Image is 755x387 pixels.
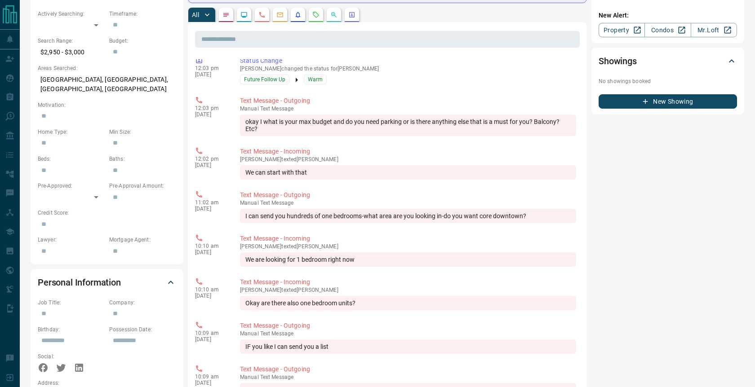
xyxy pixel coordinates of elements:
p: 10:09 am [195,330,226,336]
svg: Listing Alerts [294,11,302,18]
p: 12:02 pm [195,156,226,162]
svg: Lead Browsing Activity [240,11,248,18]
p: Beds: [38,155,105,163]
p: [DATE] [195,293,226,299]
span: manual [240,200,259,206]
div: IF you like I can send you a list [240,339,576,354]
svg: Opportunities [330,11,338,18]
p: Pre-Approved: [38,182,105,190]
p: 12:03 pm [195,105,226,111]
svg: Requests [312,11,320,18]
button: New Showing [599,94,737,109]
p: Home Type: [38,128,105,136]
p: New Alert: [599,11,737,20]
p: 12:03 pm [195,65,226,71]
div: We can start with that [240,165,576,180]
span: manual [240,330,259,337]
p: Actively Searching: [38,10,105,18]
p: [DATE] [195,380,226,386]
a: Mr.Loft [691,23,737,37]
span: manual [240,374,259,380]
svg: Notes [222,11,230,18]
p: Areas Searched: [38,64,176,72]
p: [DATE] [195,336,226,343]
p: [DATE] [195,249,226,255]
p: [GEOGRAPHIC_DATA], [GEOGRAPHIC_DATA], [GEOGRAPHIC_DATA], [GEOGRAPHIC_DATA] [38,72,176,97]
div: I can send you hundreds of one bedrooms-what area are you looking in-do you want core downtown? [240,209,576,223]
p: Text Message - Incoming [240,147,576,156]
p: No showings booked [599,77,737,85]
p: Text Message [240,374,576,380]
div: Personal Information [38,272,176,293]
p: Text Message - Outgoing [240,190,576,200]
div: Showings [599,50,737,72]
p: $2,950 - $3,000 [38,45,105,60]
p: Social: [38,352,105,361]
a: Property [599,23,645,37]
p: Job Title: [38,299,105,307]
p: Credit Score: [38,209,176,217]
p: Text Message [240,330,576,337]
p: Company: [109,299,176,307]
svg: Agent Actions [348,11,355,18]
p: [DATE] [195,71,226,78]
p: Text Message - Outgoing [240,365,576,374]
p: [DATE] [195,206,226,212]
p: Baths: [109,155,176,163]
p: All [192,12,199,18]
p: Text Message - Incoming [240,277,576,287]
svg: Calls [258,11,266,18]
p: [PERSON_NAME] texted [PERSON_NAME] [240,287,576,293]
p: 11:02 am [195,199,226,206]
span: Future Follow Up [244,75,285,84]
span: manual [240,106,259,112]
p: [PERSON_NAME] texted [PERSON_NAME] [240,156,576,163]
p: Text Message - Outgoing [240,96,576,106]
p: 10:10 am [195,243,226,249]
span: Warm [308,75,323,84]
p: [DATE] [195,162,226,168]
p: Search Range: [38,37,105,45]
p: Text Message - Outgoing [240,321,576,330]
p: Text Message [240,200,576,206]
div: okay I what is your max budget and do you need parking or is there anything else that is a must f... [240,114,576,136]
p: Pre-Approval Amount: [109,182,176,190]
p: Text Message - Incoming [240,234,576,243]
p: Text Message [240,106,576,112]
h2: Showings [599,54,637,68]
p: Status Change [240,56,576,66]
p: Mortgage Agent: [109,236,176,244]
p: Motivation: [38,101,176,109]
p: Budget: [109,37,176,45]
p: 10:10 am [195,286,226,293]
svg: Emails [276,11,284,18]
p: Timeframe: [109,10,176,18]
p: [PERSON_NAME] changed the status for [PERSON_NAME] [240,66,576,72]
div: We are looking for 1 bedroom right now [240,252,576,267]
p: Min Size: [109,128,176,136]
h2: Personal Information [38,275,121,290]
div: Okay are there also one bedroom units? [240,296,576,310]
p: Address: [38,379,176,387]
p: Possession Date: [109,325,176,334]
a: Condos [644,23,691,37]
p: Birthday: [38,325,105,334]
p: [PERSON_NAME] texted [PERSON_NAME] [240,243,576,250]
p: [DATE] [195,111,226,118]
p: Lawyer: [38,236,105,244]
p: 10:09 am [195,374,226,380]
